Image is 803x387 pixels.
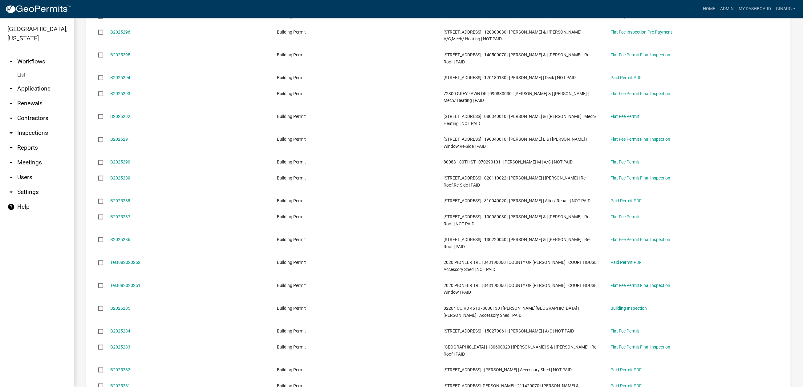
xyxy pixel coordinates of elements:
[610,114,639,119] a: Flat Fee Permit
[277,159,306,164] span: Building Permit
[110,198,130,203] a: B2025288
[110,260,140,265] a: Test082020252
[610,345,670,349] a: Flat Fee Permit Final Inspection
[277,237,306,242] span: Building Permit
[610,260,642,265] a: Paid Permit PDF
[110,345,130,349] a: B2025283
[277,175,306,180] span: Building Permit
[444,159,573,164] span: 80083 180TH ST | 070290101 | RAMOS,ROSIE M | A/C | NOT PAID
[110,175,130,180] a: B2025289
[110,91,130,96] a: B2025293
[610,30,672,34] a: Flat Fee Inspection Pre Payment
[277,367,306,372] span: Building Permit
[7,174,15,181] i: arrow_drop_down
[277,260,306,265] span: Building Permit
[610,214,639,219] a: Flat Fee Permit
[7,58,15,65] i: arrow_drop_up
[277,198,306,203] span: Building Permit
[610,306,647,311] a: Building Inspection
[610,237,670,242] a: Flat Fee Permit Final Inspection
[7,159,15,166] i: arrow_drop_down
[718,3,736,15] a: Admin
[110,75,130,80] a: B2025294
[610,283,670,288] a: Flat Fee Permit Final Inspection
[444,52,590,64] span: 73175 225TH ST | 140500070 | TOUPIN,PHILIPPE G & | MELLISA L TOUPIN | Re-Roof | PAID
[277,114,306,119] span: Building Permit
[110,114,130,119] a: B2025292
[277,345,306,349] span: Building Permit
[444,283,598,295] span: 2020 PIONEER TRL | 343190060 | COUNTY OF FREEBORN | COURT HOUSE | Window | PAID
[277,52,306,57] span: Building Permit
[610,367,642,372] a: Paid Permit PDF
[7,100,15,107] i: arrow_drop_down
[610,52,670,57] a: Flat Fee Permit Final Inspection
[7,188,15,196] i: arrow_drop_down
[277,137,306,142] span: Building Permit
[736,3,773,15] a: My Dashboard
[444,30,583,42] span: 79390 235TH ST | 120300030 | ENDERSON,EDWARD & | JUDITH ENDERSON | A/C,Mech/ Heating | NOT PAID
[277,306,306,311] span: Building Permit
[773,3,798,15] a: ginarg
[610,137,670,142] a: Flat Fee Permit Final Inspection
[277,214,306,219] span: Building Permit
[110,159,130,164] a: B2025290
[110,214,130,219] a: B2025287
[700,3,718,15] a: Home
[444,91,589,103] span: 72300 GREY FAWN DR | 090830030 | THOMPSON,RONALD P & | MAXINE THOMPSON | Mech/ Heating | PAID
[444,175,587,187] span: 83354 140TH ST | 020110022 | BERGLUND,LAUREN | PETER BERGLUND | Re-Roof,Re-Side | PAID
[7,129,15,137] i: arrow_drop_down
[610,75,642,80] a: Paid Permit PDF
[610,175,670,180] a: Flat Fee Permit Final Inspection
[444,114,597,126] span: 16921 770TH AVE | 080340010 | NESS,STUART M & | CHRISTIE M NESS | Mech/ Heating | NOT PAID
[110,137,130,142] a: B2025291
[610,329,639,333] a: Flat Fee Permit
[277,75,306,80] span: Building Permit
[444,367,572,372] span: 27663 770TH AVE | 130030020 | THISIUS,STEVEN D | Accessory Shed | NOT PAID
[444,198,590,203] span: 331 MAIN ST | 310040020 | NELSON,MARC ALAN | Alter/ Repair | NOT PAID
[110,52,130,57] a: B2025295
[7,144,15,151] i: arrow_drop_down
[277,329,306,333] span: Building Permit
[610,91,670,96] a: Flat Fee Permit Final Inspection
[7,85,15,92] i: arrow_drop_down
[110,367,130,372] a: B2025282
[277,30,306,34] span: Building Permit
[7,203,15,211] i: help
[610,198,642,203] a: Paid Permit PDF
[110,306,130,311] a: B2025285
[110,329,130,333] a: B2025284
[7,115,15,122] i: arrow_drop_down
[444,237,590,249] span: 24855 770TH AVE | 130220040 | HANSEN,JON C & | VICKI L HANSEN | Re-Roof | PAID
[277,91,306,96] span: Building Permit
[444,306,579,318] span: 82204 CO RD 46 | 070030130 | IVERSON,CHAD W | JAYNE E BUCKLIN | Accessory Shed | PAID
[110,30,130,34] a: B2025296
[444,75,576,80] span: 31319 CO RD 45 | 170180130 | CHRISTENSON,CRAIG S | Deck | NOT PAID
[110,237,130,242] a: B2025286
[610,159,639,164] a: Flat Fee Permit
[110,283,140,288] a: Test082020251
[444,137,587,149] span: 33440 STATE HWY 13 | 190040010 | SCHLAAK,COLTON L & | ALYSSA J HAGEN | Window,Re-Side | PAID
[444,214,590,226] span: 62480 CO RD 46 | 100050030 | JAHNKE,WAYNE H & | SHARON K JAHNKE | Re-Roof | NOT PAID
[444,329,574,333] span: 23371 650TH AVE | 150270061 | JOHNSON,CANDY C | A/C | NOT PAID
[444,345,598,357] span: 22426 733RD AVE | 130600020 | MCDONALD,TAMMY S & | BETTY RANDALS | Re-Roof | PAID
[277,283,306,288] span: Building Permit
[444,260,598,272] span: 2020 PIONEER TRL | 343190060 | COUNTY OF FREEBORN | COURT HOUSE | Accessory Shed | NOT PAID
